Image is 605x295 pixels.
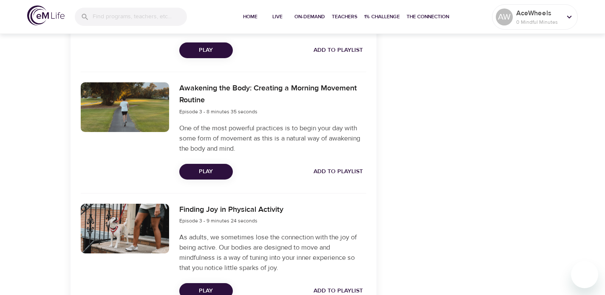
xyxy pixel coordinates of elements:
[407,12,449,21] span: The Connection
[179,217,257,224] span: Episode 3 - 9 minutes 24 seconds
[294,12,325,21] span: On-Demand
[179,123,366,154] p: One of the most powerful practices is to begin your day with some form of movement as this is a n...
[267,12,288,21] span: Live
[310,42,366,58] button: Add to Playlist
[179,204,283,216] h6: Finding Joy in Physical Activity
[332,12,357,21] span: Teachers
[186,166,226,177] span: Play
[179,42,233,58] button: Play
[516,8,561,18] p: AceWheels
[179,82,366,107] h6: Awakening the Body: Creating a Morning Movement Routine
[571,261,598,288] iframe: Button to launch messaging window
[93,8,187,26] input: Find programs, teachers, etc...
[364,12,400,21] span: 1% Challenge
[496,8,513,25] div: AW
[179,164,233,180] button: Play
[27,6,65,25] img: logo
[186,45,226,56] span: Play
[179,232,366,273] p: As adults, we sometimes lose the connection with the joy of being active. Our bodies are designed...
[179,108,257,115] span: Episode 3 - 8 minutes 35 seconds
[314,45,363,56] span: Add to Playlist
[310,164,366,180] button: Add to Playlist
[240,12,260,21] span: Home
[314,166,363,177] span: Add to Playlist
[516,18,561,26] p: 0 Mindful Minutes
